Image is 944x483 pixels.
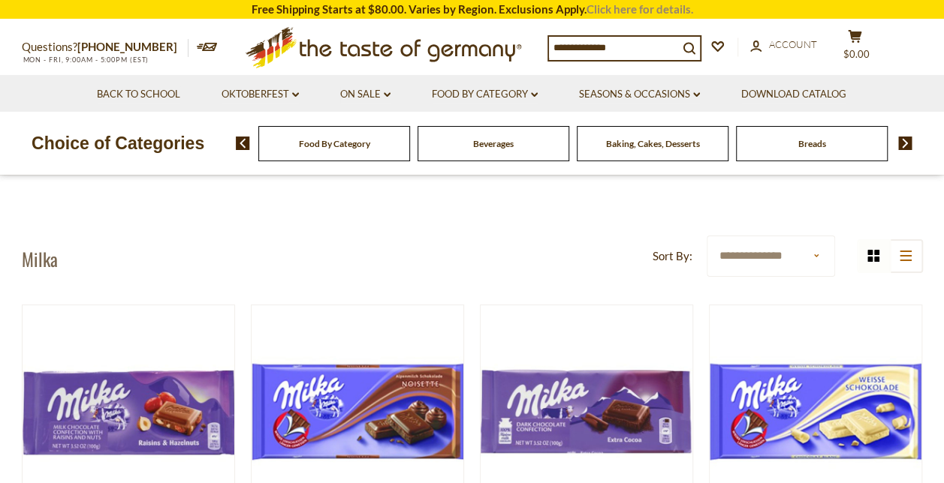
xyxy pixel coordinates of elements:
p: Questions? [22,37,188,57]
a: Oktoberfest [222,86,299,103]
a: Food By Category [432,86,538,103]
span: Account [769,38,817,50]
button: $0.00 [833,29,878,67]
a: On Sale [340,86,391,103]
h1: Milka [22,247,58,270]
img: next arrow [898,136,912,150]
a: Seasons & Occasions [579,86,700,103]
a: Breads [798,138,826,149]
a: Baking, Cakes, Desserts [606,138,700,149]
img: previous arrow [236,136,250,150]
a: Beverages [473,138,514,149]
span: MON - FRI, 9:00AM - 5:00PM (EST) [22,55,149,64]
label: Sort By: [653,247,692,265]
a: Click here for details. [587,2,693,16]
span: $0.00 [843,48,870,60]
a: [PHONE_NUMBER] [77,40,177,53]
a: Back to School [97,86,180,103]
a: Food By Category [299,138,370,149]
a: Account [750,37,817,53]
a: Download Catalog [741,86,846,103]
